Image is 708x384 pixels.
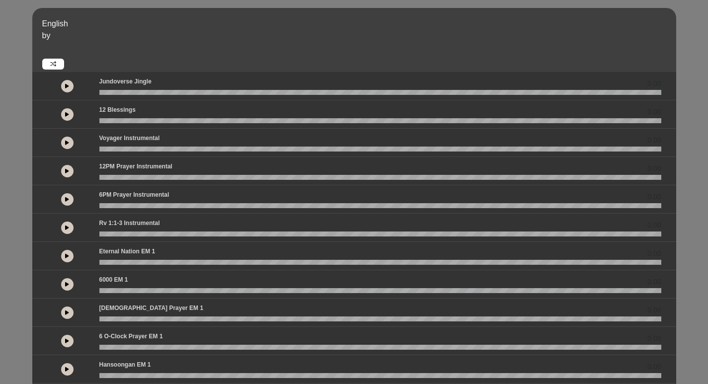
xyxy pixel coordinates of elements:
span: 0.00 [647,305,661,315]
span: 0.00 [647,192,661,202]
p: Hansoongan EM 1 [99,360,151,369]
p: Voyager Instrumental [99,134,160,143]
p: 6PM Prayer Instrumental [99,190,169,199]
span: 0.00 [647,333,661,344]
span: 0.00 [647,135,661,146]
p: 12 Blessings [99,105,136,114]
p: 6000 EM 1 [99,275,128,284]
p: English [42,18,674,30]
p: Jundoverse Jingle [99,77,152,86]
p: 12PM Prayer Instrumental [99,162,172,171]
span: 0.00 [647,163,661,174]
p: Rv 1:1-3 Instrumental [99,219,160,228]
span: by [42,31,51,40]
span: 0.00 [647,78,661,89]
span: 0.00 [647,277,661,287]
span: 0.00 [647,107,661,117]
span: 0.00 [647,248,661,259]
p: Eternal Nation EM 1 [99,247,156,256]
p: [DEMOGRAPHIC_DATA] prayer EM 1 [99,304,204,312]
p: 6 o-clock prayer EM 1 [99,332,163,341]
span: 0.00 [647,220,661,230]
span: 0.00 [647,362,661,372]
